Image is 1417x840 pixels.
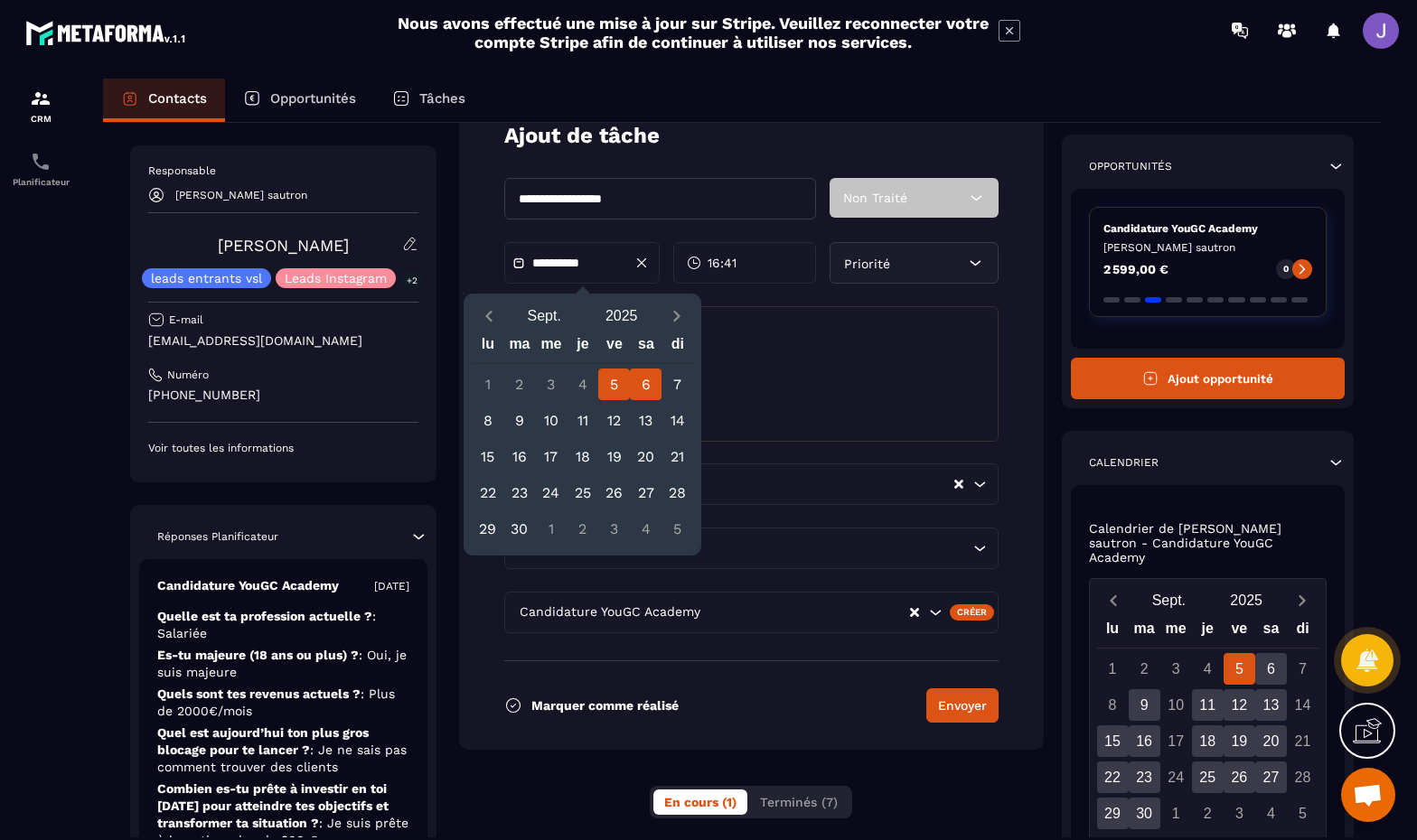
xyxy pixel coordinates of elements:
p: Marquer comme réalisé [531,698,679,713]
button: Clear Selected [910,606,919,620]
div: 5 [598,369,630,400]
span: Priorité [844,257,890,271]
div: 21 [662,441,693,472]
div: 4 [1255,798,1287,829]
div: 8 [472,405,503,436]
button: Clear Selected [954,478,963,491]
p: Voir toutes les informations [148,441,418,455]
div: 19 [598,441,630,472]
div: 27 [1255,761,1287,793]
div: 29 [472,513,503,545]
div: 3 [1224,798,1255,829]
p: Numéro [167,368,209,382]
p: Candidature YouGC Academy [1103,221,1313,236]
p: E-mail [169,313,203,327]
p: Calendrier de [PERSON_NAME] sautron - Candidature YouGC Academy [1089,521,1328,565]
p: Opportunités [270,90,356,107]
button: Next month [1285,588,1318,612]
span: En cours (1) [664,795,737,809]
div: di [1287,616,1318,648]
div: 9 [503,405,535,436]
div: 28 [662,477,693,509]
div: 13 [1255,689,1287,721]
div: 27 [630,477,662,509]
div: 16 [503,441,535,472]
p: Quel est aujourd’hui ton plus gros blocage pour te lancer ? [157,724,409,776]
div: 17 [1160,725,1192,757]
div: 7 [1287,653,1318,685]
div: 6 [630,369,662,400]
img: scheduler [30,151,52,173]
p: [EMAIL_ADDRESS][DOMAIN_NAME] [148,332,418,350]
p: 0 [1283,263,1289,275]
div: 15 [472,441,503,472]
div: 16 [1129,725,1160,757]
div: je [1192,616,1224,648]
h2: Nous avons effectué une mise à jour sur Stripe. Veuillez reconnecter votre compte Stripe afin de ... [397,14,990,51]
button: Open months overlay [505,300,583,331]
div: 2 [567,513,598,545]
button: Previous month [1097,588,1131,612]
div: 28 [1287,761,1318,793]
button: Ajout opportunité [1071,358,1346,399]
div: 23 [1129,761,1160,793]
input: Search for option [627,538,969,558]
div: 18 [1192,725,1224,757]
div: Calendar days [472,369,693,545]
p: [PERSON_NAME] sautron [175,189,307,201]
div: me [1160,616,1192,648]
div: je [567,331,598,363]
button: Previous month [472,303,505,328]
div: 1 [1097,653,1129,685]
div: di [662,331,693,363]
p: CRM [5,114,77,124]
div: 10 [535,405,567,436]
div: ma [503,331,535,363]
div: 11 [1192,689,1224,721]
span: 16:41 [708,254,737,272]
div: 24 [535,477,567,509]
div: Search for option [504,527,999,569]
div: 14 [1287,689,1318,721]
span: Candidature YouGC Academy [516,602,705,622]
button: Envoyer [926,688,999,723]
button: Open years overlay [583,300,661,331]
div: 5 [1287,798,1318,829]
div: Search for option [504,592,999,633]
div: 2 [503,369,535,400]
div: lu [472,331,503,363]
img: formation [30,88,52,109]
button: En cours (1) [653,789,747,815]
div: Calendar wrapper [472,331,693,545]
div: sa [630,331,662,363]
p: Quelle est ta profession actuelle ? [157,608,409,642]
div: 18 [567,441,598,472]
p: Candidature YouGC Academy [157,577,339,594]
p: Planificateur [5,177,77,187]
div: 7 [662,369,693,400]
div: 20 [630,441,662,472]
div: 17 [535,441,567,472]
div: Calendar days [1097,653,1319,829]
div: 8 [1097,689,1129,721]
a: Opportunités [225,79,374,122]
div: 1 [1160,798,1192,829]
p: 2 599,00 € [1103,263,1168,275]
a: Contacts [103,79,225,122]
button: Next month [660,303,693,328]
div: 13 [630,405,662,436]
div: 5 [1224,653,1255,685]
div: 19 [1224,725,1255,757]
div: ve [1224,616,1255,648]
div: ma [1129,616,1160,648]
p: Es-tu majeure (18 ans ou plus) ? [157,647,409,681]
p: [DATE] [374,579,409,593]
div: 4 [630,513,662,545]
div: 1 [472,369,503,400]
div: 1 [535,513,567,545]
div: sa [1255,616,1287,648]
div: 15 [1097,725,1129,757]
span: Non Traité [843,191,907,205]
div: 2 [1192,798,1224,829]
a: [PERSON_NAME] [218,236,349,255]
